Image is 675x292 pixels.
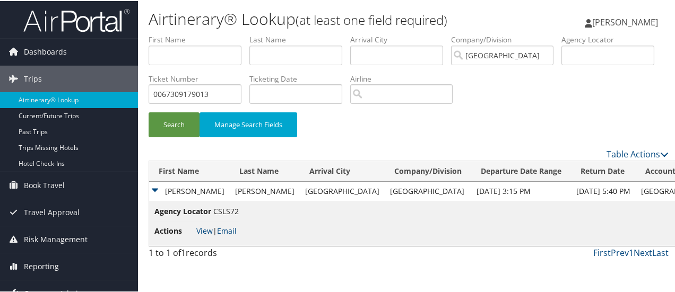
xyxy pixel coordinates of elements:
button: Manage Search Fields [200,111,297,136]
a: Last [652,246,669,258]
h1: Airtinerary® Lookup [149,7,495,29]
label: Last Name [249,33,350,44]
a: Email [217,225,237,235]
a: First [593,246,611,258]
label: Airline [350,73,461,83]
label: Ticket Number [149,73,249,83]
td: [GEOGRAPHIC_DATA] [385,181,471,200]
span: Dashboards [24,38,67,64]
a: View [196,225,213,235]
div: 1 to 1 of records [149,245,267,263]
th: Arrival City: activate to sort column ascending [300,160,385,181]
a: [PERSON_NAME] [585,5,669,37]
span: | [196,225,237,235]
span: [PERSON_NAME] [592,15,658,27]
td: [PERSON_NAME] [230,181,300,200]
label: Company/Division [451,33,561,44]
img: airportal-logo.png [23,7,129,32]
label: First Name [149,33,249,44]
th: Company/Division [385,160,471,181]
label: Ticketing Date [249,73,350,83]
span: Actions [154,224,194,236]
a: Table Actions [607,147,669,159]
span: Book Travel [24,171,65,198]
td: [DATE] 3:15 PM [471,181,571,200]
span: Agency Locator [154,205,211,216]
span: Reporting [24,252,59,279]
label: Agency Locator [561,33,662,44]
a: Prev [611,246,629,258]
a: Next [634,246,652,258]
th: Departure Date Range: activate to sort column ascending [471,160,571,181]
th: Last Name: activate to sort column ascending [230,160,300,181]
span: 1 [181,246,186,258]
span: Trips [24,65,42,91]
td: [DATE] 5:40 PM [571,181,636,200]
td: [PERSON_NAME] [149,181,230,200]
td: [GEOGRAPHIC_DATA] [300,181,385,200]
span: Travel Approval [24,198,80,225]
th: First Name: activate to sort column ascending [149,160,230,181]
button: Search [149,111,200,136]
a: 1 [629,246,634,258]
label: Arrival City [350,33,451,44]
th: Return Date: activate to sort column ascending [571,160,636,181]
span: Risk Management [24,225,88,252]
small: (at least one field required) [296,10,447,28]
span: CSLS72 [213,205,239,215]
